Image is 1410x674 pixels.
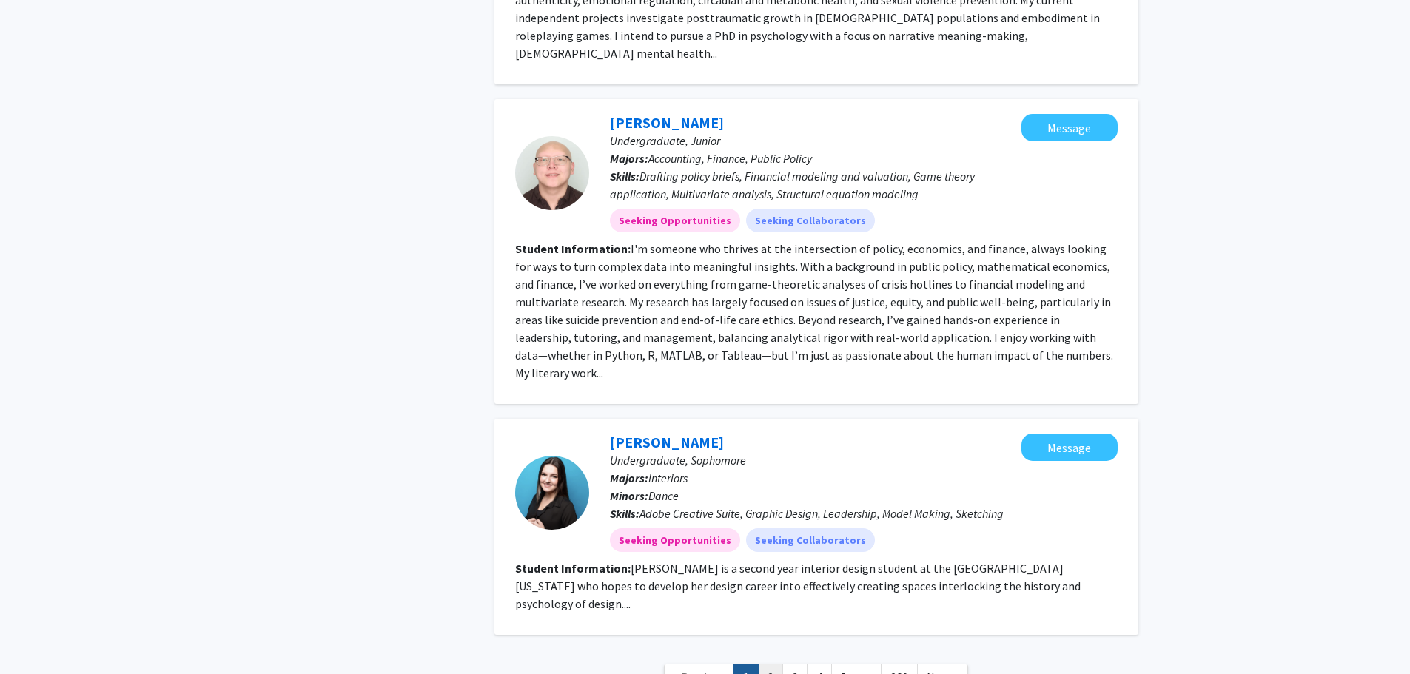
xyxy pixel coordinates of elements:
[610,209,740,232] mat-chip: Seeking Opportunities
[610,113,724,132] a: [PERSON_NAME]
[648,471,688,485] span: Interiors
[515,561,1081,611] fg-read-more: [PERSON_NAME] is a second year interior design student at the [GEOGRAPHIC_DATA][US_STATE] who hop...
[610,488,648,503] b: Minors:
[746,209,875,232] mat-chip: Seeking Collaborators
[515,241,631,256] b: Student Information:
[1021,434,1118,461] button: Message Kelsey Jones
[610,169,975,201] span: Drafting policy briefs, Financial modeling and valuation, Game theory application, Multivariate a...
[1021,114,1118,141] button: Message Sawyer Mustopoh
[515,561,631,576] b: Student Information:
[610,133,720,148] span: Undergraduate, Junior
[515,241,1113,380] fg-read-more: I'm someone who thrives at the intersection of policy, economics, and finance, always looking for...
[648,488,679,503] span: Dance
[610,453,746,468] span: Undergraduate, Sophomore
[639,506,1004,521] span: Adobe Creative Suite, Graphic Design, Leadership, Model Making, Sketching
[610,169,639,183] b: Skills:
[648,151,812,166] span: Accounting, Finance, Public Policy
[610,151,648,166] b: Majors:
[610,528,740,552] mat-chip: Seeking Opportunities
[610,506,639,521] b: Skills:
[11,607,63,663] iframe: Chat
[610,433,724,451] a: [PERSON_NAME]
[610,471,648,485] b: Majors:
[746,528,875,552] mat-chip: Seeking Collaborators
